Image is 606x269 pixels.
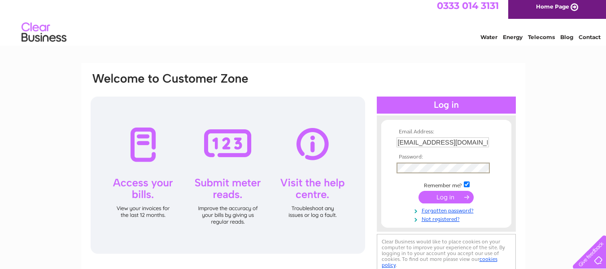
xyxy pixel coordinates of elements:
[394,154,498,160] th: Password:
[397,206,498,214] a: Forgotten password?
[92,5,515,44] div: Clear Business is a trading name of Verastar Limited (registered in [GEOGRAPHIC_DATA] No. 3667643...
[503,38,523,45] a: Energy
[382,256,497,268] a: cookies policy
[480,38,497,45] a: Water
[21,23,67,51] img: logo.png
[394,129,498,135] th: Email Address:
[394,180,498,189] td: Remember me?
[579,38,601,45] a: Contact
[397,214,498,223] a: Not registered?
[528,38,555,45] a: Telecoms
[419,191,474,203] input: Submit
[560,38,573,45] a: Blog
[437,4,499,16] a: 0333 014 3131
